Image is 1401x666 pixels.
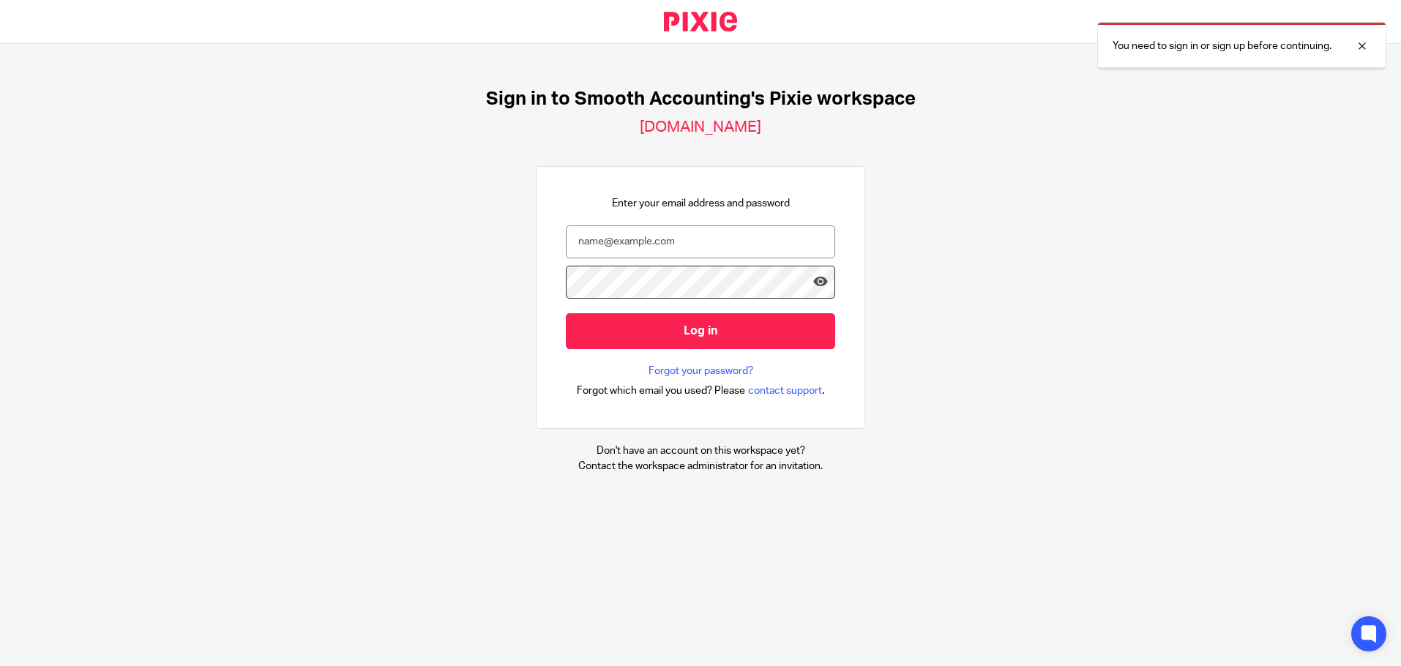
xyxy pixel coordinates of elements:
span: contact support [748,383,822,398]
div: . [577,382,825,399]
p: You need to sign in or sign up before continuing. [1113,39,1331,53]
keeper-lock: Open Keeper Popup [806,273,823,291]
p: Contact the workspace administrator for an invitation. [578,459,823,474]
p: Don't have an account on this workspace yet? [578,444,823,458]
a: Forgot your password? [649,364,753,378]
h1: Sign in to Smooth Accounting's Pixie workspace [486,88,916,111]
input: name@example.com [566,225,835,258]
span: Forgot which email you used? Please [577,383,745,398]
input: Log in [566,313,835,349]
h2: [DOMAIN_NAME] [640,118,761,137]
p: Enter your email address and password [612,196,790,211]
